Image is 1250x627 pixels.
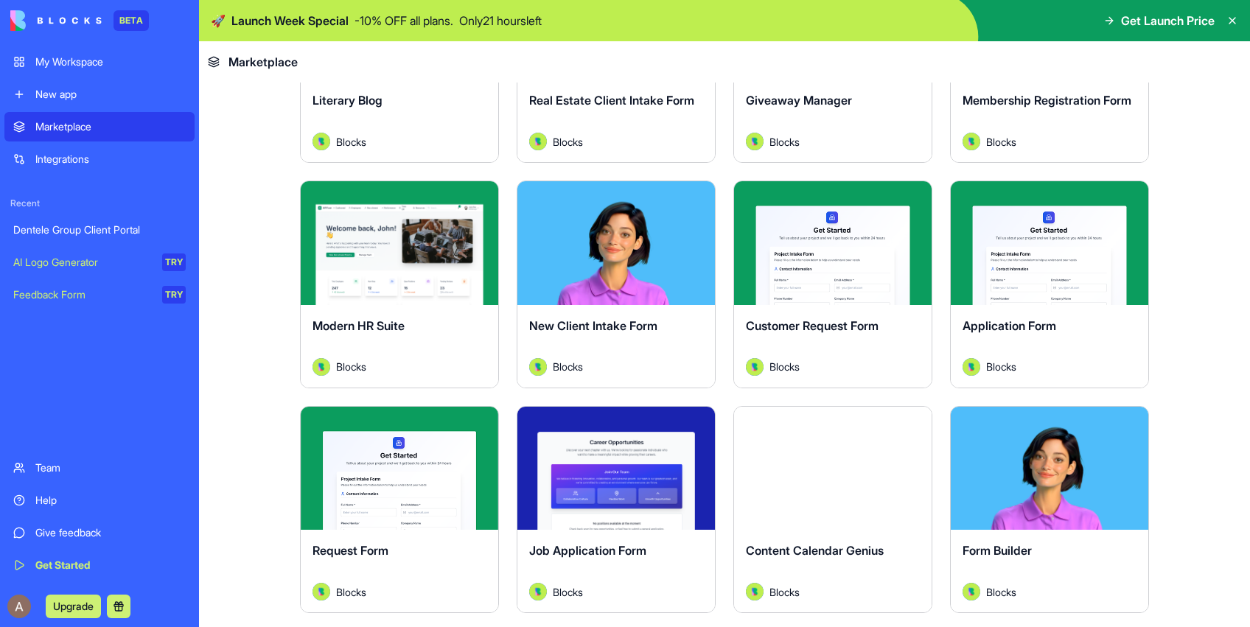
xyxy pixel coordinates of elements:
a: Modern HR SuiteAvatarBlocks [300,181,499,388]
img: Avatar [312,583,330,600]
span: New Client Intake Form [529,318,657,333]
span: Membership Registration Form [963,93,1131,108]
span: Blocks [986,359,1016,374]
span: Modern HR Suite [312,318,405,333]
a: New Client Intake FormAvatarBlocks [517,181,716,388]
p: - 10 % OFF all plans. [355,12,453,29]
button: Upgrade [46,595,101,618]
div: Get Started [35,558,186,572]
span: Job Application Form [529,543,646,558]
a: Team [4,453,195,483]
a: Get Started [4,550,195,580]
span: Blocks [986,584,1016,600]
a: Give feedback [4,518,195,547]
img: Avatar [529,583,547,600]
div: Give feedback [35,525,186,540]
div: Feedback Form [13,287,152,302]
a: Form BuilderAvatarBlocks [950,406,1149,614]
a: Upgrade [46,598,101,613]
span: Content Calendar Genius [746,543,884,558]
img: Avatar [529,358,547,376]
img: Avatar [963,358,980,376]
span: Blocks [769,134,800,150]
a: Help [4,486,195,515]
span: Blocks [769,584,800,600]
span: Recent [4,197,195,209]
span: Customer Request Form [746,318,879,333]
div: Help [35,493,186,508]
div: TRY [162,253,186,271]
span: Application Form [963,318,1056,333]
a: Job Application FormAvatarBlocks [517,406,716,614]
p: Only 21 hours left [459,12,542,29]
span: Blocks [336,584,366,600]
a: BETA [10,10,149,31]
div: Integrations [35,152,186,167]
img: Avatar [963,583,980,600]
span: Get Launch Price [1121,12,1215,29]
img: Avatar [746,133,764,150]
img: Avatar [746,583,764,600]
span: Blocks [553,134,583,150]
div: Marketplace [35,119,186,134]
span: Blocks [986,134,1016,150]
div: AI Logo Generator [13,255,152,270]
span: Marketplace [228,53,298,71]
div: My Workspace [35,55,186,69]
a: My Workspace [4,47,195,77]
span: Blocks [553,584,583,600]
span: Blocks [336,359,366,374]
img: Avatar [312,133,330,150]
a: Content Calendar GeniusAvatarBlocks [733,406,932,614]
div: BETA [114,10,149,31]
img: Avatar [746,358,764,376]
div: Dentele Group Client Portal [13,223,186,237]
img: Avatar [312,358,330,376]
span: 🚀 [211,12,226,29]
a: AI Logo GeneratorTRY [4,248,195,277]
span: Launch Week Special [231,12,349,29]
span: Blocks [769,359,800,374]
a: Request FormAvatarBlocks [300,406,499,614]
div: New app [35,87,186,102]
a: Dentele Group Client Portal [4,215,195,245]
span: Literary Blog [312,93,383,108]
img: Avatar [963,133,980,150]
a: Integrations [4,144,195,174]
span: Blocks [336,134,366,150]
div: TRY [162,286,186,304]
a: New app [4,80,195,109]
span: Blocks [553,359,583,374]
span: Request Form [312,543,388,558]
img: Avatar [529,133,547,150]
div: Team [35,460,186,475]
img: ACg8ocJV6D3_6rN2XWQ9gC4Su6cEn1tsy63u5_3HgxpMOOOGh7gtYg=s96-c [7,595,31,618]
img: logo [10,10,102,31]
a: Customer Request FormAvatarBlocks [733,181,932,388]
span: Giveaway Manager [746,93,852,108]
a: Feedback FormTRY [4,280,195,309]
span: Real Estate Client Intake Form [529,93,694,108]
a: Marketplace [4,112,195,141]
span: Form Builder [963,543,1032,558]
a: Application FormAvatarBlocks [950,181,1149,388]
